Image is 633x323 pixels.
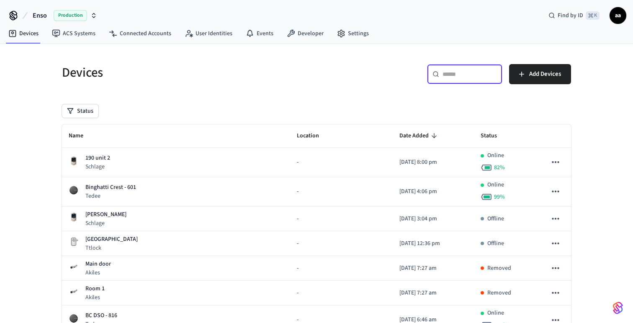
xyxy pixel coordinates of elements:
a: Connected Accounts [102,26,178,41]
img: Schlage Sense Smart Deadbolt with Camelot Trim, Front [69,212,79,222]
span: ⌘ K [586,11,600,20]
p: Ttlock [85,244,138,252]
p: [DATE] 8:00 pm [399,158,467,167]
a: Settings [330,26,376,41]
p: Offline [487,214,504,223]
p: [DATE] 3:04 pm [399,214,467,223]
span: - [297,158,298,167]
p: Online [487,309,504,318]
img: Tedee Smart Lock [69,185,79,195]
span: Location [297,129,330,142]
button: Add Devices [509,64,571,84]
p: Room 1 [85,284,105,293]
span: Add Devices [529,69,561,80]
button: aa [610,7,626,24]
p: Removed [487,264,511,273]
img: SeamLogoGradient.69752ec5.svg [613,301,623,315]
span: Status [481,129,508,142]
a: User Identities [178,26,239,41]
span: Date Added [399,129,440,142]
p: 190 unit 2 [85,154,110,163]
img: Akiles Cylinder [69,286,79,296]
span: Enso [33,10,47,21]
a: ACS Systems [45,26,102,41]
p: Online [487,181,504,189]
img: Akiles Cylinder [69,261,79,271]
a: Devices [2,26,45,41]
p: [DATE] 7:27 am [399,264,467,273]
span: - [297,264,298,273]
p: [DATE] 7:27 am [399,289,467,297]
div: Find by ID⌘ K [542,8,606,23]
span: aa [610,8,625,23]
p: Akiles [85,293,105,302]
span: - [297,289,298,297]
p: Tedee [85,192,136,200]
span: Name [69,129,94,142]
span: 82 % [494,163,505,172]
p: Removed [487,289,511,297]
h5: Devices [62,64,311,81]
p: [PERSON_NAME] [85,210,126,219]
img: Schlage Sense Smart Deadbolt with Camelot Trim, Front [69,156,79,166]
p: BC DSO - 816 [85,311,117,320]
p: Online [487,151,504,160]
p: Offline [487,239,504,248]
span: Production [54,10,87,21]
span: Find by ID [558,11,583,20]
span: 99 % [494,193,505,201]
img: Placeholder Lock Image [69,237,79,247]
p: Schlage [85,163,110,171]
p: [DATE] 12:36 pm [399,239,467,248]
button: Status [62,104,98,118]
p: Binghatti Crest - 601 [85,183,136,192]
p: Main door [85,260,111,269]
p: Schlage [85,219,126,227]
a: Developer [280,26,330,41]
a: Events [239,26,280,41]
span: - [297,239,298,248]
p: [GEOGRAPHIC_DATA] [85,235,138,244]
span: - [297,187,298,196]
p: [DATE] 4:06 pm [399,187,467,196]
p: Akiles [85,269,111,277]
span: - [297,214,298,223]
